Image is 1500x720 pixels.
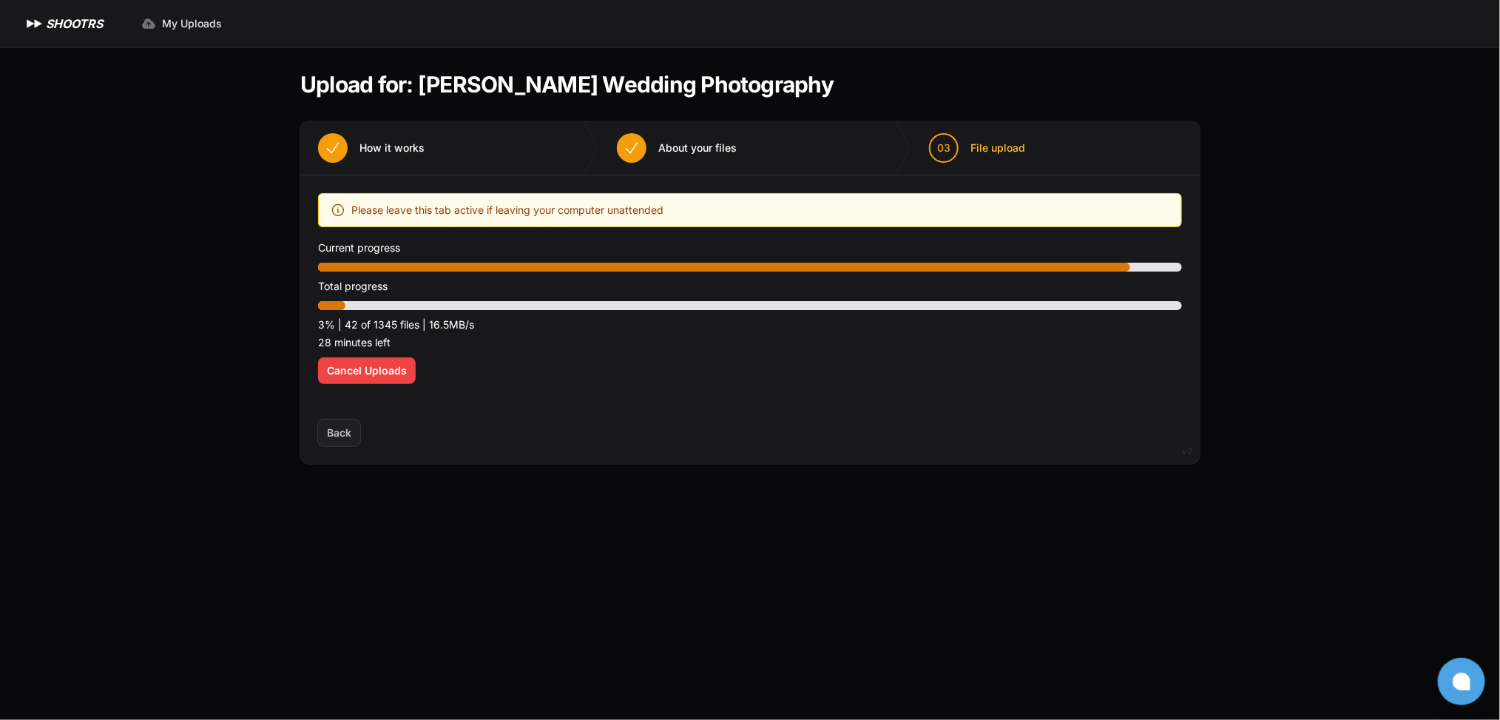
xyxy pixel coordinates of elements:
span: About your files [658,141,737,155]
a: SHOOTRS SHOOTRS [24,15,103,33]
button: Open chat window [1438,658,1485,705]
h1: SHOOTRS [46,15,103,33]
button: Cancel Uploads [318,357,416,384]
span: 03 [937,141,950,155]
p: 28 minutes left [318,334,1182,351]
button: 03 File upload [911,121,1043,175]
a: My Uploads [132,10,231,37]
p: Total progress [318,277,1182,295]
h1: Upload for: [PERSON_NAME] Wedding Photography [300,71,834,98]
span: Cancel Uploads [327,363,407,378]
span: File upload [970,141,1025,155]
span: How it works [359,141,425,155]
span: Please leave this tab active if leaving your computer unattended [351,201,663,219]
img: SHOOTRS [24,15,46,33]
button: How it works [300,121,442,175]
span: My Uploads [162,16,222,31]
div: v2 [1182,443,1192,460]
button: About your files [599,121,754,175]
p: Current progress [318,239,1182,257]
p: 3% | 42 of 1345 files | 16.5MB/s [318,316,1182,334]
